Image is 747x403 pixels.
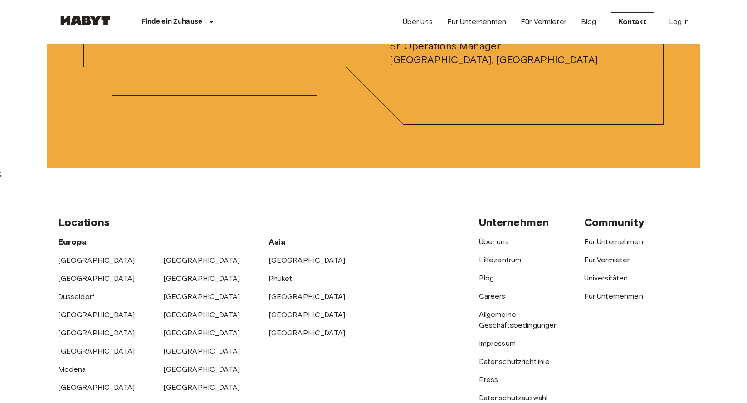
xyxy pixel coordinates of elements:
[584,274,628,282] a: Universitäten
[479,274,494,282] a: Blog
[584,292,643,300] a: Für Unternehmen
[269,256,346,265] a: [GEOGRAPHIC_DATA]
[611,12,654,31] a: Kontakt
[403,16,433,27] a: Über uns
[479,292,506,300] a: Careers
[58,383,135,392] a: [GEOGRAPHIC_DATA]
[390,39,598,67] span: Sr. Operations Manager [GEOGRAPHIC_DATA], [GEOGRAPHIC_DATA]
[479,216,549,229] span: Unternehmen
[142,16,203,27] p: Finde ein Zuhause
[479,339,516,348] a: Impressum
[479,256,522,264] a: Hilfezentrum
[669,16,689,27] a: Log in
[58,237,87,247] span: Europa
[163,256,240,265] a: [GEOGRAPHIC_DATA]
[58,274,135,283] a: [GEOGRAPHIC_DATA]
[58,310,135,319] a: [GEOGRAPHIC_DATA]
[163,329,240,337] a: [GEOGRAPHIC_DATA]
[163,383,240,392] a: [GEOGRAPHIC_DATA]
[58,16,112,25] img: Habyt
[521,16,566,27] a: Für Vermieter
[58,329,135,337] a: [GEOGRAPHIC_DATA]
[479,375,498,384] a: Press
[58,256,135,265] a: [GEOGRAPHIC_DATA]
[581,16,596,27] a: Blog
[58,347,135,355] a: [GEOGRAPHIC_DATA]
[163,365,240,374] a: [GEOGRAPHIC_DATA]
[479,237,509,246] a: Über uns
[163,310,240,319] a: [GEOGRAPHIC_DATA]
[58,216,110,229] span: Locations
[479,357,550,366] a: Datenschutzrichtlinie
[584,256,630,264] a: Für Vermieter
[584,237,643,246] a: Für Unternehmen
[163,347,240,355] a: [GEOGRAPHIC_DATA]
[269,329,346,337] a: [GEOGRAPHIC_DATA]
[269,237,286,247] span: Asia
[163,292,240,301] a: [GEOGRAPHIC_DATA]
[584,216,644,229] span: Community
[58,292,95,301] a: Dusseldorf
[479,310,558,329] a: Allgemeine Geschäftsbedingungen
[269,274,293,283] a: Phuket
[447,16,506,27] a: Für Unternehmen
[269,310,346,319] a: [GEOGRAPHIC_DATA]
[58,365,86,374] a: Modena
[269,292,346,301] a: [GEOGRAPHIC_DATA]
[163,274,240,283] a: [GEOGRAPHIC_DATA]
